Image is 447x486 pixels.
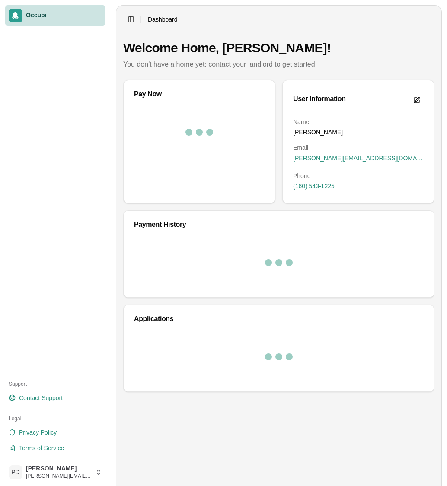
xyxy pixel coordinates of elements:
span: PD [9,465,22,479]
dt: Phone [293,172,424,180]
div: Legal [5,412,105,426]
div: Payment History [134,221,424,228]
div: Pay Now [134,91,265,98]
span: [PERSON_NAME][EMAIL_ADDRESS][DOMAIN_NAME] [26,473,92,480]
span: Dashboard [148,15,178,24]
dt: Email [293,143,424,152]
div: User Information [293,95,346,102]
span: Contact Support [19,394,63,402]
span: (160) 543-1225 [293,182,335,191]
a: Privacy Policy [5,426,105,439]
p: You don't have a home yet; contact your landlord to get started. [123,59,434,70]
span: Privacy Policy [19,428,57,437]
button: PD[PERSON_NAME][PERSON_NAME][EMAIL_ADDRESS][DOMAIN_NAME] [5,462,105,483]
a: Occupi [5,5,105,26]
span: [PERSON_NAME] [26,465,92,473]
div: Applications [134,315,424,322]
dt: Name [293,118,424,126]
nav: breadcrumb [148,15,178,24]
dd: [PERSON_NAME] [293,128,424,137]
h1: Welcome Home, [PERSON_NAME]! [123,40,434,56]
span: Occupi [26,12,102,19]
a: Terms of Service [5,441,105,455]
span: [PERSON_NAME][EMAIL_ADDRESS][DOMAIN_NAME] [293,154,424,162]
span: Terms of Service [19,444,64,452]
div: Support [5,377,105,391]
a: Contact Support [5,391,105,405]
